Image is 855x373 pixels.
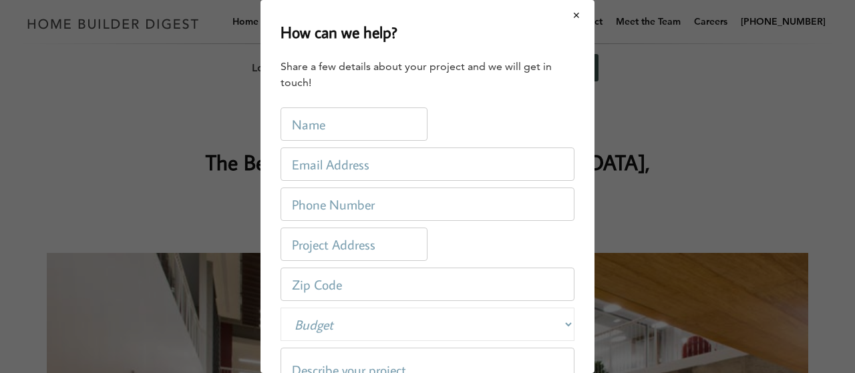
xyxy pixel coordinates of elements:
input: Zip Code [281,268,574,301]
iframe: Drift Widget Chat Controller [598,277,839,357]
input: Project Address [281,228,427,261]
h2: How can we help? [281,20,397,44]
input: Email Address [281,147,574,181]
input: Phone Number [281,188,574,221]
button: Close modal [559,1,594,29]
input: Name [281,107,427,141]
div: Share a few details about your project and we will get in touch! [281,59,574,91]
